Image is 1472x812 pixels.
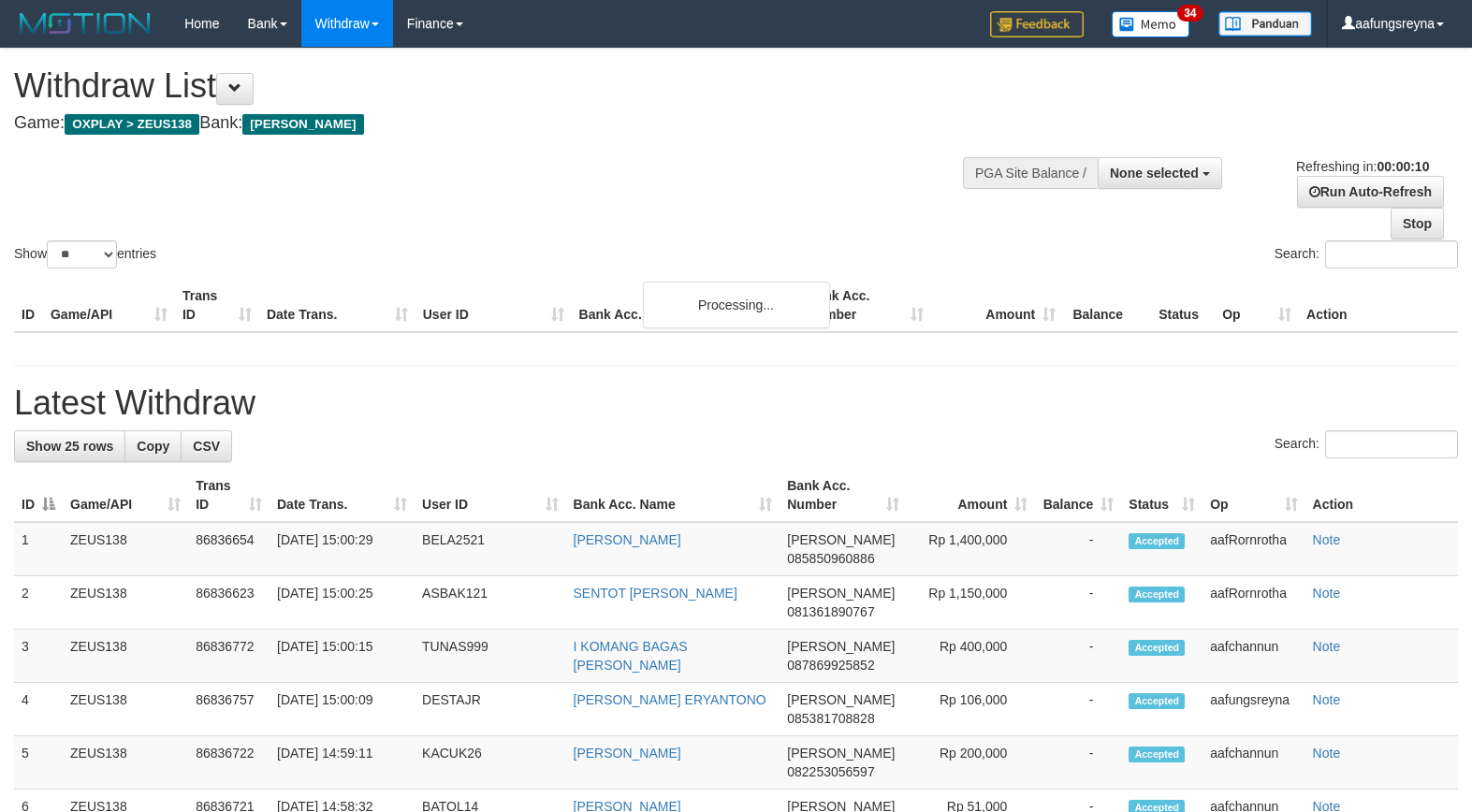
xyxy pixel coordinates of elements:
[270,522,415,576] td: [DATE] 15:00:29
[931,279,1063,332] th: Amount
[907,683,1035,736] td: Rp 106,000
[1202,683,1304,736] td: aafungsreyna
[137,439,169,454] span: Copy
[907,630,1035,683] td: Rp 400,000
[1035,522,1121,576] td: -
[415,576,565,630] td: ASBAK121
[14,683,63,736] td: 4
[1129,533,1185,549] span: Accepted
[26,439,113,454] span: Show 25 rows
[1129,693,1185,709] span: Accepted
[14,279,43,332] th: ID
[270,576,415,630] td: [DATE] 15:00:25
[188,469,270,522] th: Trans ID: activate to sort column ascending
[1377,159,1429,174] strong: 00:00:10
[787,604,874,619] span: Copy 081361890767 to clipboard
[415,736,565,790] td: KACUK26
[124,430,182,462] a: Copy
[259,279,415,332] th: Date Trans.
[63,522,188,576] td: ZEUS138
[574,586,737,601] a: SENTOT [PERSON_NAME]
[566,469,780,522] th: Bank Acc. Name: activate to sort column ascending
[574,692,766,707] a: [PERSON_NAME] ERYANTONO
[1313,692,1341,707] a: Note
[1391,208,1444,239] a: Stop
[1035,630,1121,683] td: -
[14,576,63,630] td: 2
[907,522,1035,576] td: Rp 1,400,000
[188,576,270,630] td: 86836623
[270,630,415,683] td: [DATE] 15:00:15
[1098,157,1222,189] button: None selected
[1202,736,1304,790] td: aafchannun
[1035,469,1121,522] th: Balance: activate to sort column ascending
[1325,430,1458,458] input: Search:
[1129,640,1185,656] span: Accepted
[787,532,895,547] span: [PERSON_NAME]
[47,240,117,268] select: Showentries
[14,522,63,576] td: 1
[1299,279,1458,332] th: Action
[990,11,1084,37] img: Feedback.jpg
[63,630,188,683] td: ZEUS138
[415,522,565,576] td: BELA2521
[1313,586,1341,601] a: Note
[787,586,895,601] span: [PERSON_NAME]
[1202,522,1304,576] td: aafRornrotha
[787,692,895,707] span: [PERSON_NAME]
[181,430,232,462] a: CSV
[188,683,270,736] td: 86836757
[574,746,681,761] a: [PERSON_NAME]
[1202,630,1304,683] td: aafchannun
[63,469,188,522] th: Game/API: activate to sort column ascending
[193,439,220,454] span: CSV
[242,114,363,135] span: [PERSON_NAME]
[1202,576,1304,630] td: aafRornrotha
[787,551,874,566] span: Copy 085850960886 to clipboard
[14,736,63,790] td: 5
[270,683,415,736] td: [DATE] 15:00:09
[643,282,830,328] div: Processing...
[907,736,1035,790] td: Rp 200,000
[14,240,156,268] label: Show entries
[1121,469,1202,522] th: Status: activate to sort column ascending
[175,279,259,332] th: Trans ID
[270,736,415,790] td: [DATE] 14:59:11
[1325,240,1458,268] input: Search:
[963,157,1098,189] div: PGA Site Balance /
[787,764,874,779] span: Copy 082253056597 to clipboard
[14,384,1458,422] h1: Latest Withdraw
[1305,469,1458,522] th: Action
[574,532,681,547] a: [PERSON_NAME]
[188,736,270,790] td: 86836722
[270,469,415,522] th: Date Trans.: activate to sort column ascending
[415,279,572,332] th: User ID
[415,683,565,736] td: DESTAJR
[1110,166,1199,181] span: None selected
[1275,240,1458,268] label: Search:
[799,279,931,332] th: Bank Acc. Number
[1275,430,1458,458] label: Search:
[1063,279,1151,332] th: Balance
[63,736,188,790] td: ZEUS138
[63,683,188,736] td: ZEUS138
[907,576,1035,630] td: Rp 1,150,000
[14,67,963,105] h1: Withdraw List
[1215,279,1299,332] th: Op
[63,576,188,630] td: ZEUS138
[1313,639,1341,654] a: Note
[415,469,565,522] th: User ID: activate to sort column ascending
[1218,11,1312,36] img: panduan.png
[572,279,800,332] th: Bank Acc. Name
[65,114,199,135] span: OXPLAY > ZEUS138
[188,630,270,683] td: 86836772
[1035,576,1121,630] td: -
[1129,587,1185,602] span: Accepted
[1313,532,1341,547] a: Note
[787,658,874,673] span: Copy 087869925852 to clipboard
[14,469,63,522] th: ID: activate to sort column descending
[787,746,895,761] span: [PERSON_NAME]
[1151,279,1215,332] th: Status
[14,9,156,37] img: MOTION_logo.png
[188,522,270,576] td: 86836654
